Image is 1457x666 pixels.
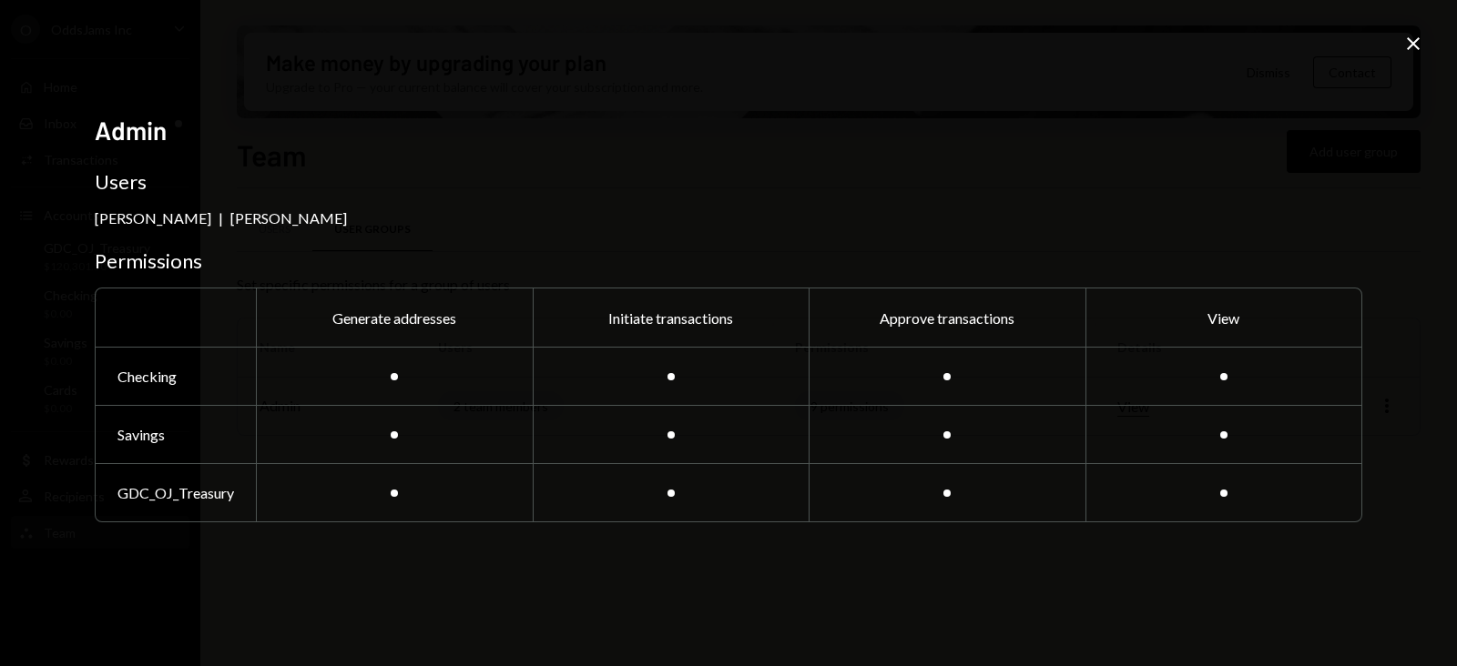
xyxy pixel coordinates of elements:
div: | [219,209,223,227]
div: Checking [96,347,256,405]
div: Generate addresses [256,288,533,347]
h3: Users [95,169,1362,195]
div: [PERSON_NAME] [230,209,347,227]
div: GDC_OJ_Treasury [96,463,256,521]
div: Savings [96,405,256,463]
div: [PERSON_NAME] [95,209,211,227]
h2: Admin [95,113,1362,148]
h3: Permissions [95,248,1362,274]
div: Approve transactions [809,288,1085,347]
div: Initiate transactions [533,288,810,347]
div: View [1085,288,1362,347]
